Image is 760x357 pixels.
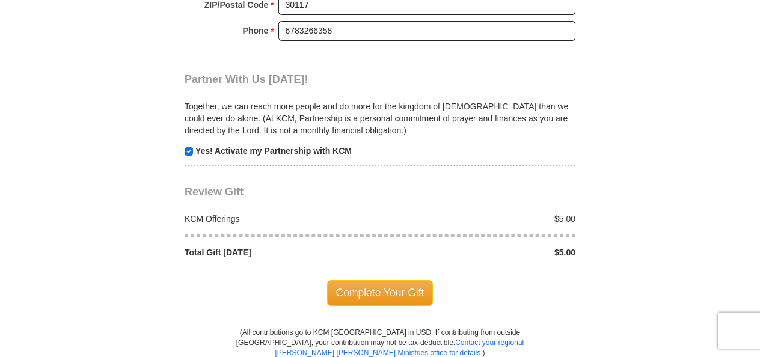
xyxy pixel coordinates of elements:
[243,22,269,39] strong: Phone
[185,100,575,136] p: Together, we can reach more people and do more for the kingdom of [DEMOGRAPHIC_DATA] than we coul...
[195,146,352,156] strong: Yes! Activate my Partnership with KCM
[179,213,381,225] div: KCM Offerings
[380,246,582,258] div: $5.00
[179,246,381,258] div: Total Gift [DATE]
[327,280,434,305] span: Complete Your Gift
[380,213,582,225] div: $5.00
[185,186,244,198] span: Review Gift
[185,73,308,85] span: Partner With Us [DATE]!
